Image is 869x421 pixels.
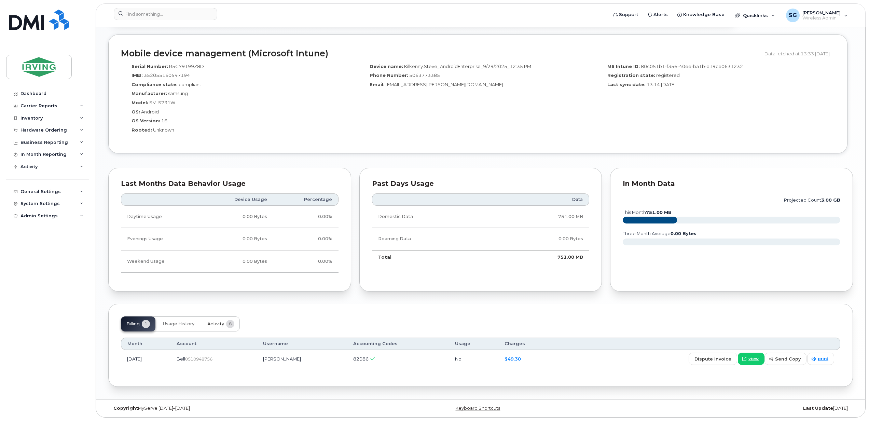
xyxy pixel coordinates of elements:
[226,320,234,328] span: 8
[121,250,201,273] td: Weekend Usage
[743,13,768,18] span: Quicklinks
[641,64,743,69] span: 80c051b1-f356-40ee-ba1b-a19ce0631232
[802,10,841,15] span: [PERSON_NAME]
[108,406,357,411] div: MyServe [DATE]–[DATE]
[273,206,339,228] td: 0.00%
[179,82,201,87] span: compliant
[802,15,841,21] span: Wireless Admin
[643,8,673,22] a: Alerts
[775,356,801,362] span: send copy
[409,72,440,78] span: 5063773385
[273,228,339,250] td: 0.00%
[163,321,194,327] span: Usage History
[647,82,676,87] span: 13:14 [DATE]
[656,72,680,78] span: registered
[113,406,138,411] strong: Copyright
[764,47,835,60] div: Data fetched at 13:33 [DATE]
[730,9,780,22] div: Quicklinks
[185,356,212,362] span: 0510948756
[170,338,257,350] th: Account
[653,11,668,18] span: Alerts
[121,350,170,368] td: [DATE]
[207,321,224,327] span: Activity
[646,210,672,215] tspan: 751.00 MB
[671,231,696,236] tspan: 0.00 Bytes
[386,82,503,87] span: [EMAIL_ADDRESS][PERSON_NAME][DOMAIN_NAME]
[144,72,190,78] span: 352055160547194
[121,206,201,228] td: Daytime Usage
[622,231,696,236] text: three month average
[449,350,498,368] td: No
[455,406,500,411] a: Keyboard Shortcuts
[493,206,590,228] td: 751.00 MB
[738,353,764,365] a: view
[748,356,759,362] span: view
[694,356,731,362] span: dispute invoice
[622,210,672,215] text: this month
[132,109,140,115] label: OS:
[132,127,152,133] label: Rooted:
[818,356,828,362] span: print
[121,228,201,250] td: Evenings Usage
[821,198,840,203] tspan: 3.00 GB
[372,180,590,187] div: Past Days Usage
[273,193,339,206] th: Percentage
[153,127,174,133] span: Unknown
[121,180,339,187] div: Last Months Data Behavior Usage
[781,9,853,22] div: Sheryl Galorport
[372,250,493,263] td: Total
[619,11,638,18] span: Support
[132,90,167,97] label: Manufacturer:
[201,250,273,273] td: 0.00 Bytes
[505,356,521,362] a: $49.30
[673,8,729,22] a: Knowledge Base
[370,63,403,70] label: Device name:
[607,81,646,88] label: Last sync date:
[132,99,148,106] label: Model:
[114,8,217,20] input: Find something...
[177,356,185,362] span: Bell
[372,228,493,250] td: Roaming Data
[257,350,347,368] td: [PERSON_NAME]
[347,338,449,350] th: Accounting Codes
[493,228,590,250] td: 0.00 Bytes
[449,338,498,350] th: Usage
[132,118,160,124] label: OS Version:
[121,228,339,250] tr: Weekdays from 6:00pm to 8:00am
[689,353,737,365] button: dispute invoice
[121,250,339,273] tr: Friday from 6:00pm to Monday 8:00am
[608,8,643,22] a: Support
[605,406,853,411] div: [DATE]
[607,72,655,79] label: Registration state:
[607,63,640,70] label: MS Intune ID:
[201,228,273,250] td: 0.00 Bytes
[121,49,759,58] h2: Mobile device management (Microsoft Intune)
[789,11,797,19] span: SG
[161,118,167,123] span: 16
[132,81,178,88] label: Compliance state:
[141,109,159,114] span: Android
[803,406,833,411] strong: Last Update
[404,64,531,69] span: Kilkenny.Steve_AndroidEnterprise_9/29/2025_12:35 PM
[132,72,143,79] label: IMEI:
[169,64,204,69] span: R5CY9199Z8D
[353,356,369,362] span: 82086
[121,338,170,350] th: Month
[493,193,590,206] th: Data
[683,11,725,18] span: Knowledge Base
[370,81,385,88] label: Email:
[372,206,493,228] td: Domestic Data
[784,198,840,203] text: projected count
[370,72,408,79] label: Phone Number:
[493,250,590,263] td: 751.00 MB
[257,338,347,350] th: Username
[273,250,339,273] td: 0.00%
[132,63,168,70] label: Serial Number:
[168,91,188,96] span: samsung
[201,206,273,228] td: 0.00 Bytes
[623,180,840,187] div: In Month Data
[149,100,175,105] span: SM-S731W
[807,353,834,365] a: print
[498,338,557,350] th: Charges
[764,353,806,365] button: send copy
